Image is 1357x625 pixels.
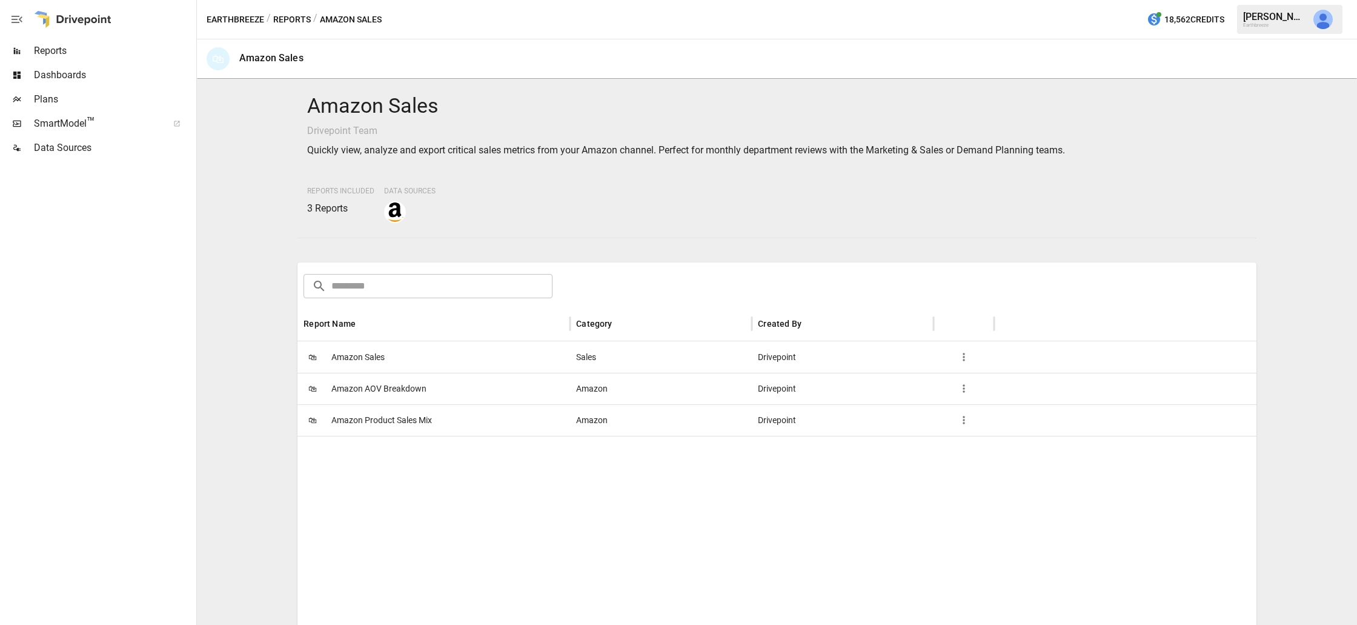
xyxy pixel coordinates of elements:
button: 18,562Credits [1142,8,1229,31]
h4: Amazon Sales [307,93,1247,119]
img: amazon [385,202,405,222]
button: Reports [273,12,311,27]
span: ™ [87,115,95,130]
span: Amazon AOV Breakdown [331,373,426,404]
span: 🛍 [304,348,322,366]
div: Amazon Sales [239,52,304,64]
p: Quickly view, analyze and export critical sales metrics from your Amazon channel. Perfect for mon... [307,143,1247,158]
div: / [313,12,317,27]
span: 🛍 [304,411,322,429]
span: Reports [34,44,194,58]
button: Ginger Lamb [1306,2,1340,36]
button: Sort [614,315,631,332]
span: Amazon Product Sales Mix [331,405,432,436]
span: Reports Included [307,187,374,195]
button: Sort [803,315,820,332]
span: SmartModel [34,116,160,131]
span: Data Sources [384,187,436,195]
div: Drivepoint [752,373,934,404]
button: Sort [357,315,374,332]
div: Earthbreeze [1243,22,1306,28]
div: [PERSON_NAME] [1243,11,1306,22]
span: Plans [34,92,194,107]
span: Dashboards [34,68,194,82]
div: Drivepoint [752,341,934,373]
div: Amazon [570,373,752,404]
img: Ginger Lamb [1313,10,1333,29]
div: Category [576,319,612,329]
p: Drivepoint Team [307,124,1247,138]
div: Created By [758,319,801,329]
div: Report Name [304,319,356,329]
div: 🛍 [207,47,230,70]
div: Drivepoint [752,404,934,436]
span: 18,562 Credits [1164,12,1224,27]
p: 3 Reports [307,201,374,216]
div: Amazon [570,404,752,436]
div: Sales [570,341,752,373]
span: Data Sources [34,141,194,155]
button: Earthbreeze [207,12,264,27]
div: / [267,12,271,27]
span: 🛍 [304,379,322,398]
span: Amazon Sales [331,342,385,373]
